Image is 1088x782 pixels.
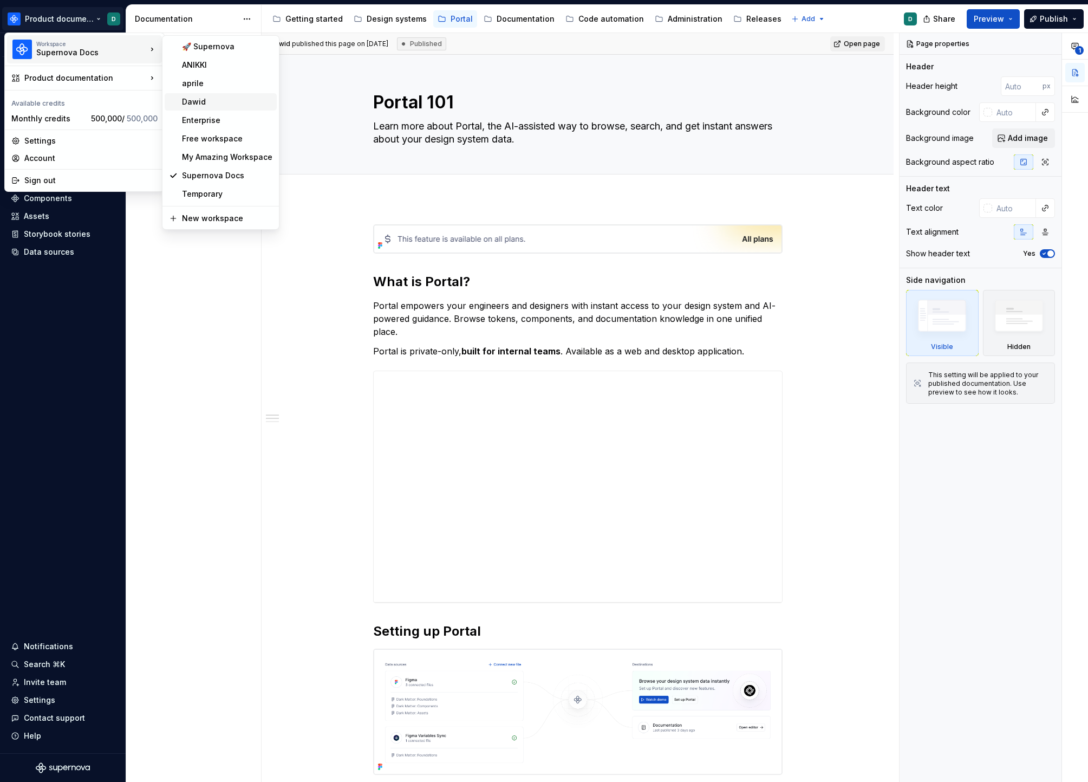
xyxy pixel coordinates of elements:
[182,170,272,181] div: Supernova Docs
[182,78,272,89] div: aprile
[7,93,162,110] div: Available credits
[182,41,272,52] div: 🚀 Supernova
[24,73,147,83] div: Product documentation
[182,152,272,163] div: My Amazing Workspace
[11,113,87,124] div: Monthly credits
[36,47,128,58] div: Supernova Docs
[24,153,158,164] div: Account
[182,115,272,126] div: Enterprise
[24,135,158,146] div: Settings
[182,96,272,107] div: Dawid
[36,41,147,47] div: Workspace
[127,114,158,123] span: 500,000
[91,114,158,123] span: 500,000 /
[182,133,272,144] div: Free workspace
[12,40,32,59] img: 87691e09-aac2-46b6-b153-b9fe4eb63333.png
[182,213,272,224] div: New workspace
[182,60,272,70] div: ANIKKI
[24,175,158,186] div: Sign out
[182,189,272,199] div: Temporary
